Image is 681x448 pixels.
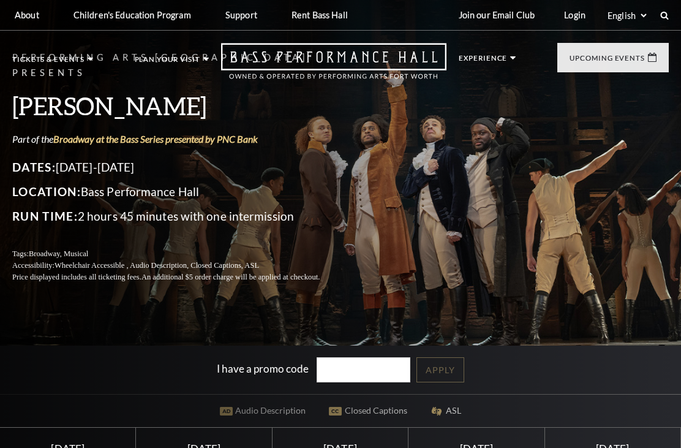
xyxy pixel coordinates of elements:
[12,260,349,271] p: Accessibility:
[12,158,349,177] p: [DATE]-[DATE]
[29,249,88,258] span: Broadway, Musical
[15,10,39,20] p: About
[459,55,507,68] p: Experience
[12,182,349,202] p: Bass Performance Hall
[12,248,349,260] p: Tags:
[12,271,349,283] p: Price displayed includes all ticketing fees.
[12,160,56,174] span: Dates:
[12,207,349,226] p: 2 hours 45 minutes with one intermission
[12,184,81,199] span: Location:
[135,56,201,69] p: Plan Your Visit
[141,273,320,281] span: An additional $5 order charge will be applied at checkout.
[225,10,257,20] p: Support
[570,55,645,68] p: Upcoming Events
[12,90,349,121] h3: [PERSON_NAME]
[12,209,78,223] span: Run Time:
[53,133,258,145] a: Broadway at the Bass Series presented by PNC Bank
[12,132,349,146] p: Part of the
[605,10,649,21] select: Select:
[12,56,85,69] p: Tickets & Events
[55,261,259,270] span: Wheelchair Accessible , Audio Description, Closed Captions, ASL
[217,362,309,375] label: I have a promo code
[73,10,191,20] p: Children's Education Program
[292,10,348,20] p: Rent Bass Hall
